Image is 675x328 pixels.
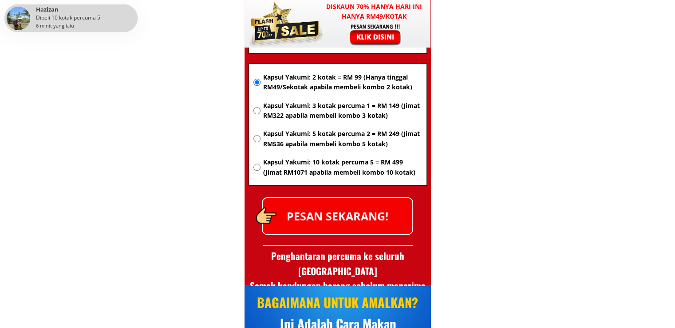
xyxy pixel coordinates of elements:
[263,101,422,121] span: Kapsul Yakumi: 3 kotak percuma 1 = RM 149 (Jimat RM322 apabila membeli kombo 3 kotak)
[263,129,422,149] span: Kapsul Yakumi: 5 kotak percuma 2 = RM 249 (Jimat RM536 apabila membeli kombo 5 kotak)
[245,248,431,293] h3: Penghantaran percuma ke seluruh [GEOGRAPHIC_DATA] Semak kandungan barang sebelum menerima
[263,157,422,177] span: Kapsul Yakumi: 10 kotak percuma 5 = RM 499 (Jimat RM1071 apabila membeli kombo 10 kotak)
[263,72,422,92] span: Kapsul Yakumi: 2 kotak = RM 99 (Hanya tinggal RM49/Sekotak apabila membeli kombo 2 kotak)
[263,198,412,234] p: PESAN SEKARANG!
[318,2,431,22] h3: Diskaun 70% hanya hari ini hanya RM49/kotak
[247,292,428,312] div: BAGAIMANA UNTUK AMALKAN?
